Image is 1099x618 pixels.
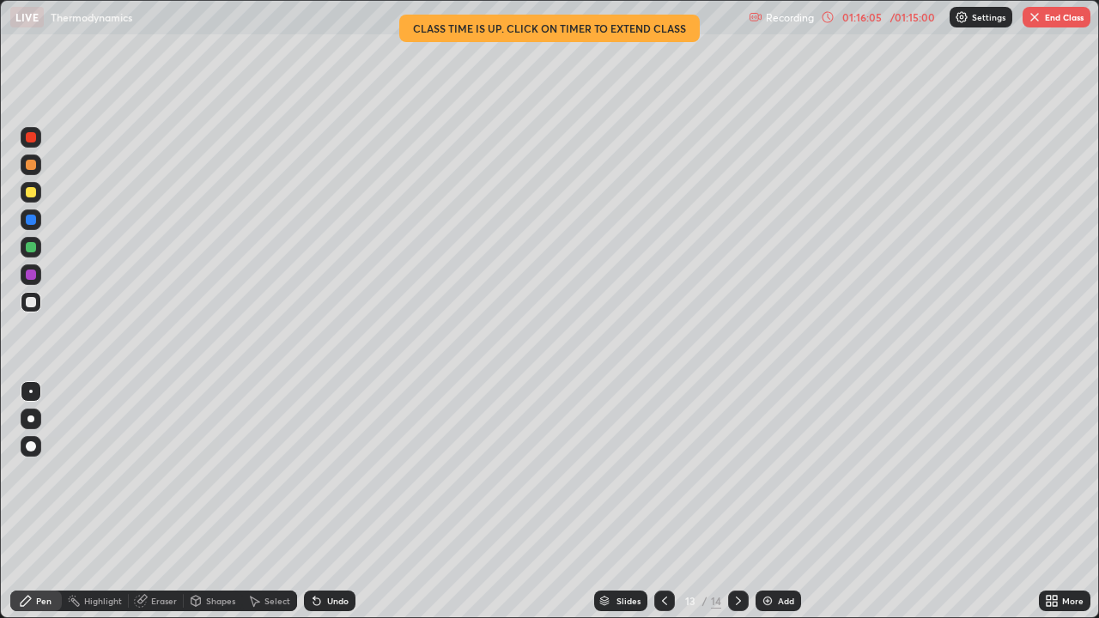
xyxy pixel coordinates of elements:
[15,10,39,24] p: LIVE
[206,597,235,605] div: Shapes
[616,597,641,605] div: Slides
[711,593,721,609] div: 14
[151,597,177,605] div: Eraser
[1023,7,1090,27] button: End Class
[761,594,774,608] img: add-slide-button
[51,10,132,24] p: Thermodynamics
[1062,597,1084,605] div: More
[1028,10,1041,24] img: end-class-cross
[264,597,290,605] div: Select
[955,10,968,24] img: class-settings-icons
[702,596,707,606] div: /
[84,597,122,605] div: Highlight
[972,13,1005,21] p: Settings
[766,11,814,24] p: Recording
[749,10,762,24] img: recording.375f2c34.svg
[682,596,699,606] div: 13
[327,597,349,605] div: Undo
[778,597,794,605] div: Add
[36,597,52,605] div: Pen
[838,12,886,22] div: 01:16:05
[886,12,939,22] div: / 01:15:00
